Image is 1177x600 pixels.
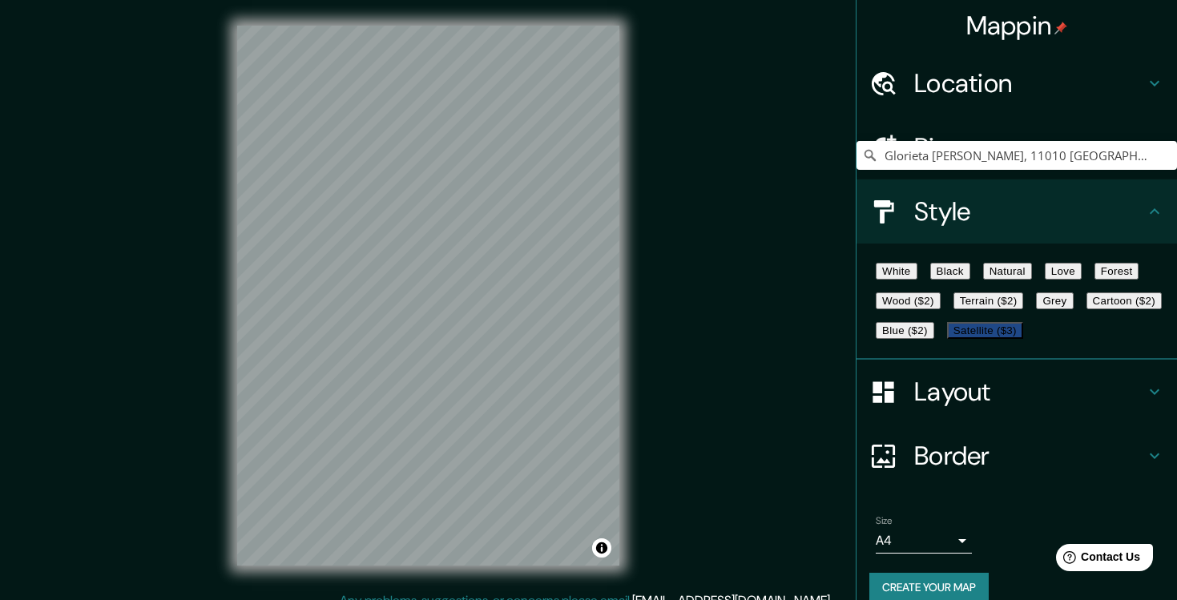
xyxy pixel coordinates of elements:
label: Size [876,514,893,528]
canvas: Map [237,26,619,566]
button: Black [930,263,970,280]
h4: Pins [914,131,1145,163]
button: Cartoon ($2) [1086,292,1162,309]
button: Terrain ($2) [953,292,1024,309]
h4: Border [914,440,1145,472]
div: Border [857,424,1177,488]
div: Location [857,51,1177,115]
iframe: Help widget launcher [1034,538,1159,582]
h4: Location [914,67,1145,99]
button: Natural [983,263,1032,280]
div: Pins [857,115,1177,179]
h4: Style [914,195,1145,228]
button: Grey [1036,292,1073,309]
h4: Mappin [966,10,1068,42]
button: Toggle attribution [592,538,611,558]
button: Blue ($2) [876,322,934,339]
button: Love [1045,263,1082,280]
button: Forest [1094,263,1139,280]
button: White [876,263,917,280]
input: Pick your city or area [857,141,1177,170]
h4: Layout [914,376,1145,408]
div: Style [857,179,1177,244]
div: A4 [876,528,972,554]
button: Satellite ($3) [947,322,1023,339]
img: pin-icon.png [1054,22,1067,34]
button: Wood ($2) [876,292,941,309]
div: Layout [857,360,1177,424]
